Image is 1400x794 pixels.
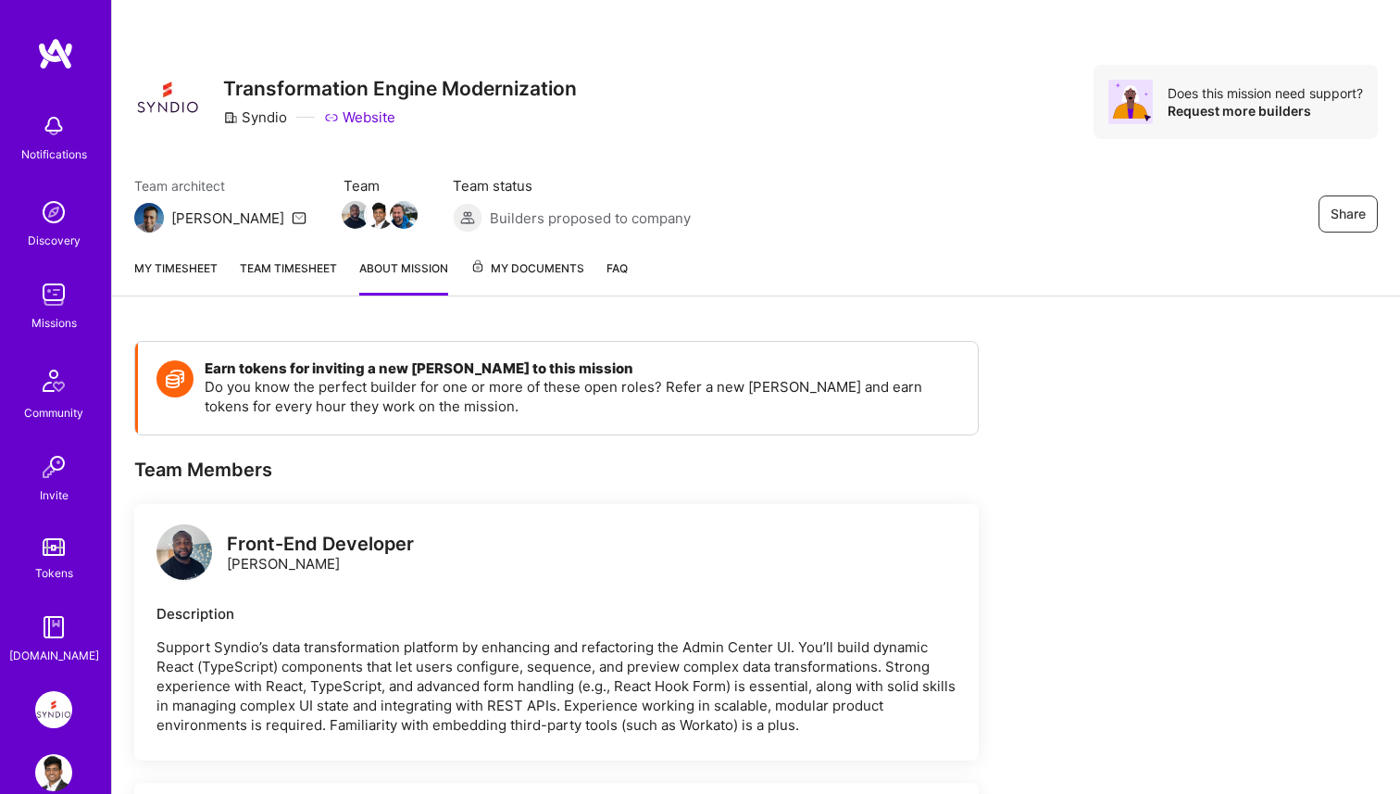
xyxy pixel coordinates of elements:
[134,65,201,132] img: Company Logo
[1108,80,1153,124] img: Avatar
[31,359,76,403] img: Community
[392,199,416,231] a: Team Member Avatar
[223,110,238,125] i: icon CompanyGray
[324,107,395,127] a: Website
[35,563,73,583] div: Tokens
[606,258,628,296] a: FAQ
[156,524,212,585] a: logo
[205,360,959,377] h4: Earn tokens for inviting a new [PERSON_NAME] to this mission
[366,201,394,229] img: Team Member Avatar
[35,754,72,791] img: User Avatar
[227,535,414,573] div: [PERSON_NAME]
[223,107,287,127] div: Syndio
[35,448,72,485] img: Invite
[35,691,72,728] img: Syndio: Transformation Engine Modernization
[156,637,956,735] p: Support Syndio’s data transformation platform by enhancing and refactoring the Admin Center UI. Y...
[156,360,194,397] img: Token icon
[35,194,72,231] img: discovery
[24,403,83,422] div: Community
[134,458,979,482] div: Team Members
[40,485,69,505] div: Invite
[28,231,81,250] div: Discovery
[342,201,369,229] img: Team Member Avatar
[31,691,77,728] a: Syndio: Transformation Engine Modernization
[31,754,77,791] a: User Avatar
[9,646,99,665] div: [DOMAIN_NAME]
[134,258,218,296] a: My timesheet
[156,604,956,624] div: Description
[470,258,584,296] a: My Documents
[453,203,482,233] img: Builders proposed to company
[227,535,414,554] div: Front-End Developer
[1319,195,1378,233] button: Share
[240,258,337,296] a: Team timesheet
[1168,84,1363,102] div: Does this mission need support?
[205,377,959,416] p: Do you know the perfect builder for one or more of these open roles? Refer a new [PERSON_NAME] an...
[35,609,72,646] img: guide book
[21,145,87,164] div: Notifications
[292,210,306,225] i: icon Mail
[453,176,691,195] span: Team status
[31,313,77,333] div: Missions
[470,258,584,279] span: My Documents
[35,107,72,145] img: bell
[223,77,577,100] h3: Transformation Engine Modernization
[1331,205,1366,223] span: Share
[171,208,284,228] div: [PERSON_NAME]
[134,176,306,195] span: Team architect
[134,203,164,233] img: Team Architect
[490,208,691,228] span: Builders proposed to company
[35,276,72,313] img: teamwork
[359,258,448,296] a: About Mission
[368,199,392,231] a: Team Member Avatar
[1168,102,1363,120] div: Request more builders
[344,176,416,195] span: Team
[43,538,65,556] img: tokens
[37,37,74,70] img: logo
[390,201,418,229] img: Team Member Avatar
[156,524,212,580] img: logo
[344,199,368,231] a: Team Member Avatar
